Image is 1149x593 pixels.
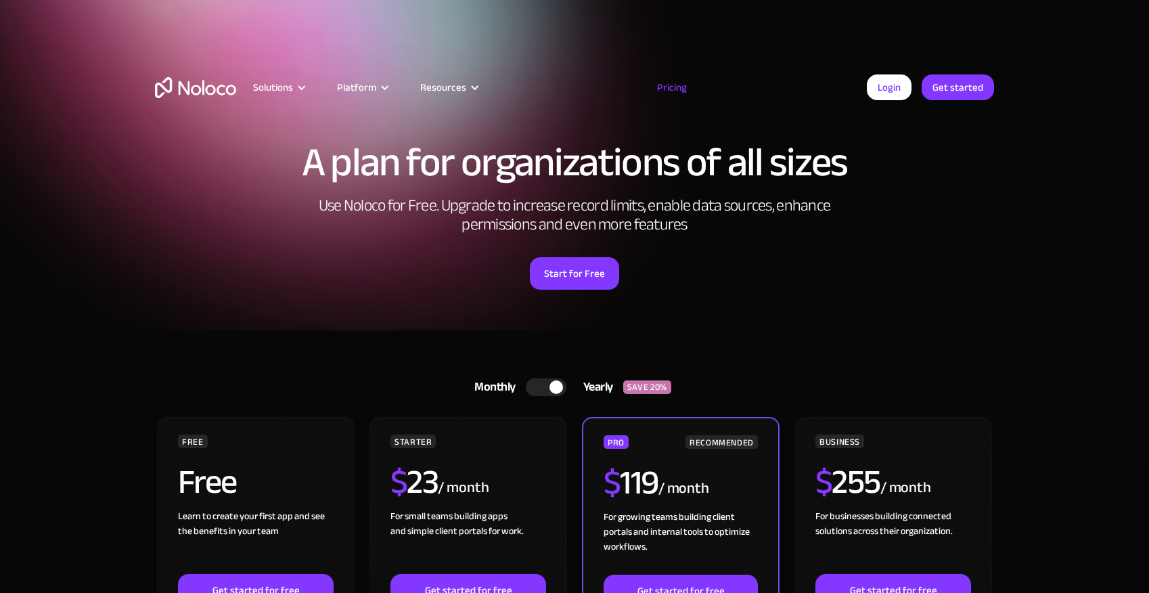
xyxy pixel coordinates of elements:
[337,79,376,96] div: Platform
[438,477,489,499] div: / month
[178,465,237,499] h2: Free
[304,196,845,234] h2: Use Noloco for Free. Upgrade to increase record limits, enable data sources, enhance permissions ...
[922,74,994,100] a: Get started
[815,450,832,514] span: $
[815,509,971,574] div: For businesses building connected solutions across their organization. ‍
[390,450,407,514] span: $
[604,510,758,575] div: For growing teams building client portals and internal tools to optimize workflows.
[815,465,880,499] h2: 255
[566,377,623,397] div: Yearly
[867,74,911,100] a: Login
[640,79,704,96] a: Pricing
[236,79,320,96] div: Solutions
[880,477,931,499] div: / month
[604,451,621,514] span: $
[178,509,334,574] div: Learn to create your first app and see the benefits in your team ‍
[685,435,758,449] div: RECOMMENDED
[403,79,493,96] div: Resources
[390,435,436,448] div: STARTER
[155,77,236,98] a: home
[530,257,619,290] a: Start for Free
[623,380,671,394] div: SAVE 20%
[390,465,438,499] h2: 23
[604,435,629,449] div: PRO
[457,377,526,397] div: Monthly
[320,79,403,96] div: Platform
[178,435,208,448] div: FREE
[253,79,293,96] div: Solutions
[390,509,546,574] div: For small teams building apps and simple client portals for work. ‍
[155,142,994,183] h1: A plan for organizations of all sizes
[420,79,466,96] div: Resources
[658,478,709,500] div: / month
[815,435,864,448] div: BUSINESS
[604,466,658,500] h2: 119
